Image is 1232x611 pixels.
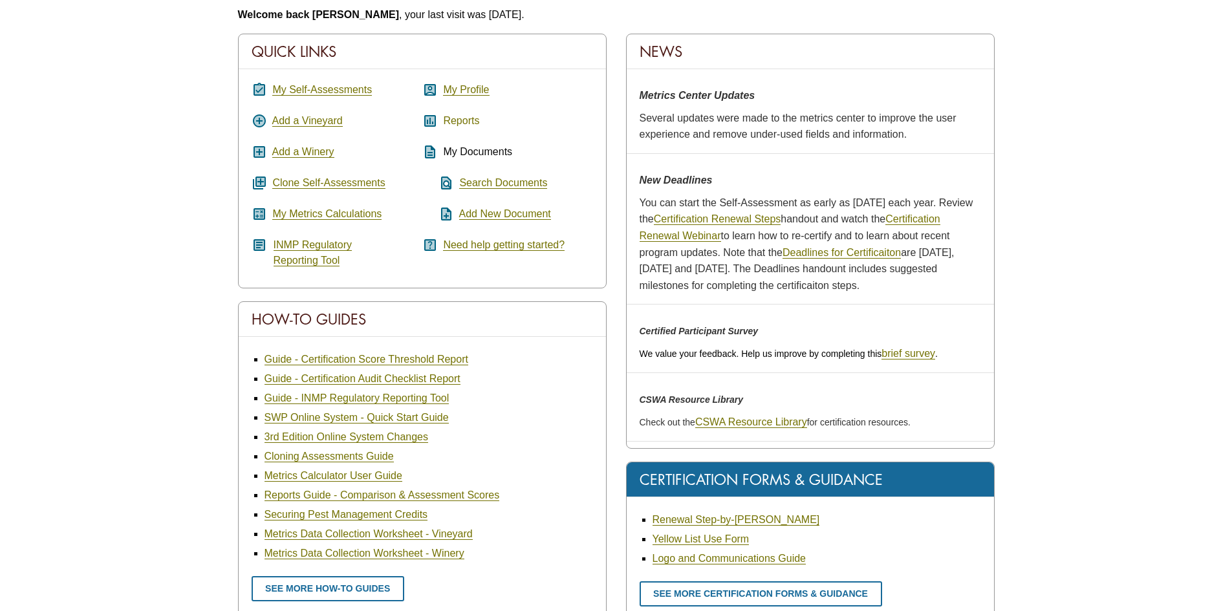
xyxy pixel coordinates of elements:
[695,416,807,428] a: CSWA Resource Library
[272,115,343,127] a: Add a Vineyard
[640,417,911,427] span: Check out the for certification resources.
[443,115,479,127] a: Reports
[252,144,267,160] i: add_box
[422,144,438,160] i: description
[783,247,901,259] a: Deadlines for Certificaiton
[422,206,454,222] i: note_add
[265,548,464,559] a: Metrics Data Collection Worksheet - Winery
[422,237,438,253] i: help_center
[640,394,744,405] em: CSWA Resource Library
[265,412,449,423] a: SWP Online System - Quick Start Guide
[238,6,995,23] p: , your last visit was [DATE].
[459,208,551,220] a: Add New Document
[239,302,606,337] div: How-To Guides
[443,239,565,251] a: Need help getting started?
[238,9,400,20] b: Welcome back [PERSON_NAME]
[252,175,267,191] i: queue
[640,326,759,336] em: Certified Participant Survey
[239,34,606,69] div: Quick Links
[459,177,547,189] a: Search Documents
[653,533,750,545] a: Yellow List Use Form
[627,462,994,497] div: Certification Forms & Guidance
[640,175,713,186] strong: New Deadlines
[422,175,454,191] i: find_in_page
[653,514,820,526] a: Renewal Step-by-[PERSON_NAME]
[252,237,267,253] i: article
[265,528,473,540] a: Metrics Data Collection Worksheet - Vineyard
[265,509,428,520] a: Securing Pest Management Credits
[443,146,512,157] span: My Documents
[640,113,956,140] span: Several updates were made to the metrics center to improve the user experience and remove under-u...
[252,576,404,601] a: See more how-to guides
[422,82,438,98] i: account_box
[653,553,806,564] a: Logo and Communications Guide
[654,213,781,225] a: Certification Renewal Steps
[272,84,372,96] a: My Self-Assessments
[265,451,394,462] a: Cloning Assessments Guide
[265,373,460,385] a: Guide - Certification Audit Checklist Report
[265,392,449,404] a: Guide - INMP Regulatory Reporting Tool
[274,239,352,266] a: INMP RegulatoryReporting Tool
[272,146,334,158] a: Add a Winery
[265,489,500,501] a: Reports Guide - Comparison & Assessment Scores
[640,90,755,101] strong: Metrics Center Updates
[265,354,468,365] a: Guide - Certification Score Threshold Report
[443,84,489,96] a: My Profile
[640,581,882,606] a: See more certification forms & guidance
[265,431,428,443] a: 3rd Edition Online System Changes
[252,113,267,129] i: add_circle
[881,348,935,359] a: brief survey
[272,208,382,220] a: My Metrics Calculations
[640,195,981,294] p: You can start the Self-Assessment as early as [DATE] each year. Review the handout and watch the ...
[252,82,267,98] i: assignment_turned_in
[265,470,402,482] a: Metrics Calculator User Guide
[252,206,267,222] i: calculate
[627,34,994,69] div: News
[272,177,385,189] a: Clone Self-Assessments
[422,113,438,129] i: assessment
[640,348,938,359] span: We value your feedback. Help us improve by completing this .
[640,213,940,242] a: Certification Renewal Webinar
